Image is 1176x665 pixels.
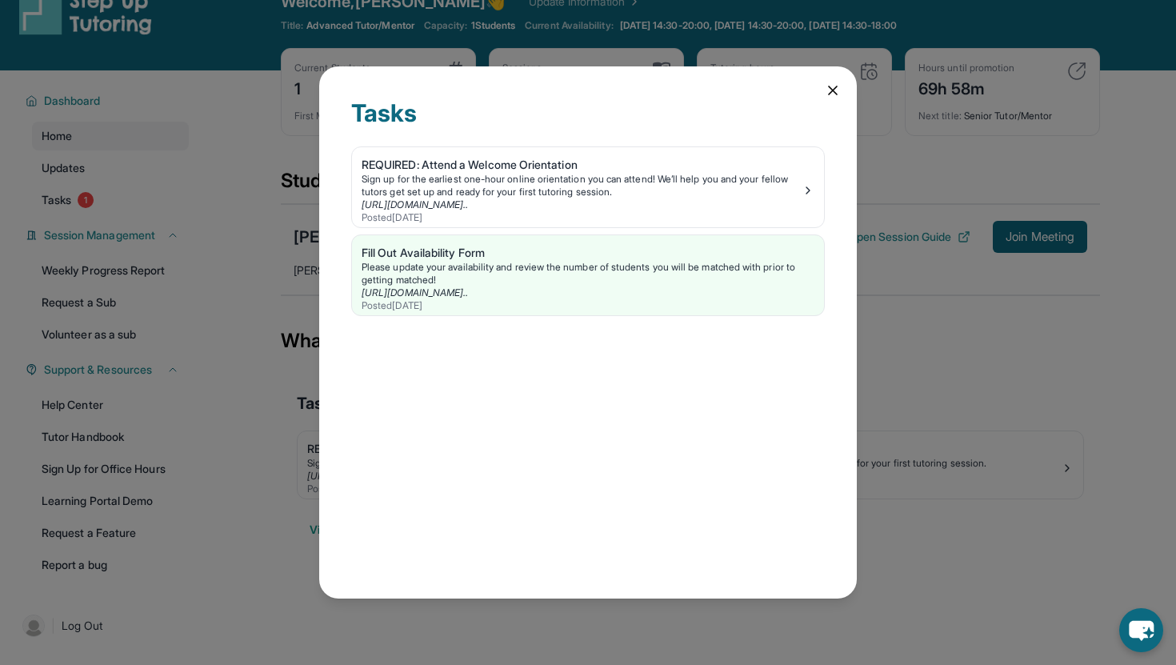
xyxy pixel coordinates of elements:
button: chat-button [1119,608,1163,652]
div: Sign up for the earliest one-hour online orientation you can attend! We’ll help you and your fell... [362,173,802,198]
a: REQUIRED: Attend a Welcome OrientationSign up for the earliest one-hour online orientation you ca... [352,147,824,227]
div: Tasks [351,98,825,146]
div: Please update your availability and review the number of students you will be matched with prior ... [362,261,814,286]
div: Fill Out Availability Form [362,245,814,261]
div: REQUIRED: Attend a Welcome Orientation [362,157,802,173]
div: Posted [DATE] [362,299,814,312]
div: Posted [DATE] [362,211,802,224]
a: Fill Out Availability FormPlease update your availability and review the number of students you w... [352,235,824,315]
a: [URL][DOMAIN_NAME].. [362,286,468,298]
a: [URL][DOMAIN_NAME].. [362,198,468,210]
